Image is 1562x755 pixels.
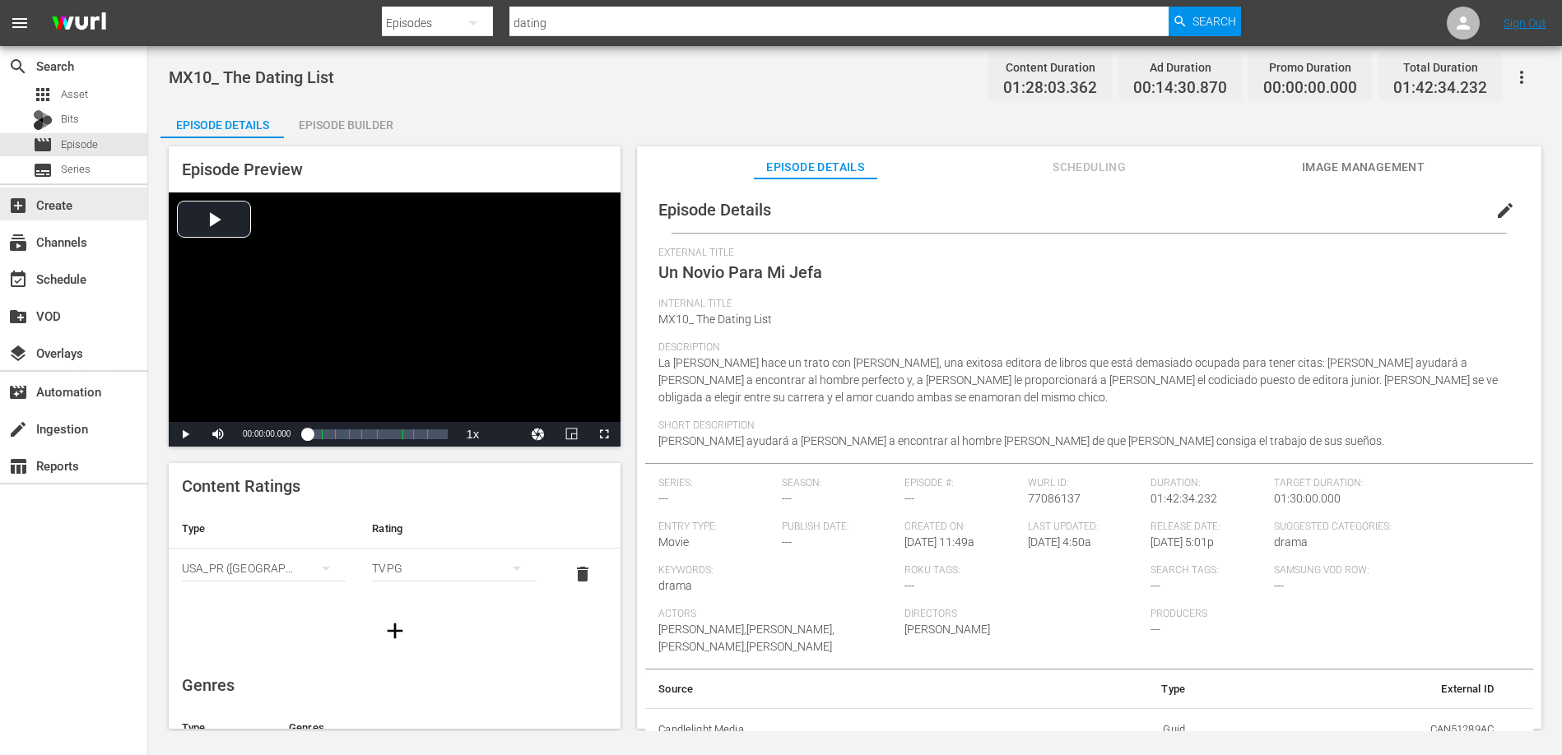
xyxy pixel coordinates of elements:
span: 00:00:00.000 [243,429,291,438]
th: Type [169,708,276,748]
span: --- [1151,579,1160,592]
div: USA_PR ([GEOGRAPHIC_DATA]) [182,545,346,591]
span: Channels [8,233,28,252]
span: Asset [61,86,88,103]
span: 00:14:30.870 [1133,79,1227,98]
span: drama [1274,535,1308,549]
span: Short Description [658,419,1512,433]
th: Rating [359,509,549,549]
span: Scheduling [1028,157,1151,178]
span: Movie [658,535,689,549]
button: delete [563,554,602,594]
span: 77086137 [1028,492,1081,505]
span: Samsung VOD Row: [1274,564,1388,577]
span: Duration: [1151,477,1265,490]
span: [DATE] 5:01p [1151,535,1214,549]
span: Season: [782,477,896,490]
span: Description [658,341,1512,354]
span: Entry Type: [658,521,773,534]
div: Episode Builder [284,105,407,145]
span: Episode Details [658,200,771,220]
span: --- [658,492,668,505]
span: Directors [904,608,1142,621]
span: --- [1274,579,1284,592]
span: Internal Title [658,298,1512,311]
button: Jump To Time [522,422,555,447]
span: Episode Preview [182,160,303,179]
span: --- [1151,623,1160,636]
span: Search [1192,7,1236,36]
button: Play [169,422,202,447]
span: [DATE] 4:50a [1028,535,1091,549]
div: Promo Duration [1263,56,1357,79]
span: Producers [1151,608,1388,621]
td: CAN51289AC [1198,708,1507,751]
span: Episode [33,135,53,155]
th: Type [1027,669,1198,709]
span: --- [904,492,914,505]
span: External Title [658,247,1512,260]
button: Mute [202,422,235,447]
span: Episode [61,137,98,153]
span: 00:00:00.000 [1263,79,1357,98]
span: Image Management [1302,157,1425,178]
span: Created On: [904,521,1019,534]
span: Last Updated: [1028,521,1142,534]
span: Series: [658,477,773,490]
div: Content Duration [1003,56,1097,79]
span: Automation [8,382,28,402]
span: Publish Date: [782,521,896,534]
span: delete [573,564,593,584]
div: Progress Bar [307,429,448,439]
span: Reports [8,456,28,476]
span: Search [8,57,28,76]
span: Suggested Categories: [1274,521,1512,534]
span: Episode Details [754,157,877,178]
button: Playback Rate [456,422,489,447]
img: ans4CAIJ8jUAAAAAAAAAAAAAAAAAAAAAAAAgQb4GAAAAAAAAAAAAAAAAAAAAAAAAJMjXAAAAAAAAAAAAAAAAAAAAAAAAgAT5G... [40,4,119,43]
button: Episode Details [160,105,284,138]
span: menu [10,13,30,33]
td: Guid [1027,708,1198,751]
span: [DATE] 11:49a [904,535,974,549]
button: edit [1485,191,1525,230]
span: --- [782,492,792,505]
span: Target Duration: [1274,477,1512,490]
span: --- [904,579,914,592]
span: 01:42:34.232 [1151,492,1217,505]
span: Search Tags: [1151,564,1265,577]
span: 01:28:03.362 [1003,79,1097,98]
span: --- [782,535,792,549]
span: Keywords: [658,564,896,577]
button: Fullscreen [588,422,621,447]
span: Genres [182,675,235,695]
div: Bits [33,110,53,130]
span: Roku Tags: [904,564,1142,577]
th: External ID [1198,669,1507,709]
span: Episode #: [904,477,1019,490]
span: drama [658,579,692,592]
span: 01:30:00.000 [1274,492,1341,505]
th: Type [169,509,359,549]
span: VOD [8,307,28,327]
span: Content Ratings [182,476,300,496]
table: simple table [645,669,1533,752]
span: Schedule [8,270,28,289]
span: Ingestion [8,419,28,439]
button: Search [1169,7,1241,36]
button: Episode Builder [284,105,407,138]
span: Actors [658,608,896,621]
span: Overlays [8,344,28,364]
span: Release Date: [1151,521,1265,534]
div: Total Duration [1393,56,1487,79]
span: edit [1495,201,1515,220]
span: MX10_ The Dating List [169,67,334,87]
div: TVPG [372,545,536,591]
span: MX10_ The Dating List [658,313,772,326]
div: Episode Details [160,105,284,145]
table: simple table [169,509,621,600]
span: [PERSON_NAME],[PERSON_NAME],[PERSON_NAME],[PERSON_NAME] [658,623,834,653]
span: Un Novio Para Mi Jefa [658,262,822,282]
div: Ad Duration [1133,56,1227,79]
th: Genres [276,708,569,748]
